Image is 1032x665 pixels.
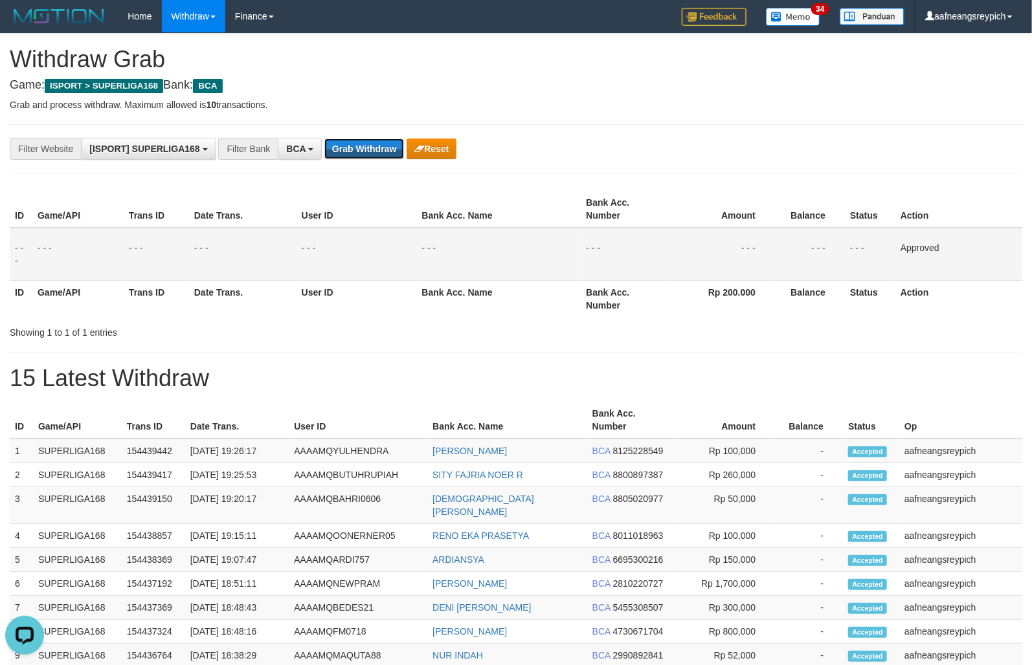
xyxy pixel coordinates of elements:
td: - [775,439,843,463]
th: User ID [297,280,417,317]
a: [DEMOGRAPHIC_DATA][PERSON_NAME] [432,494,534,517]
th: Date Trans. [185,402,289,439]
td: Rp 150,000 [673,548,776,572]
td: 6 [10,572,33,596]
td: AAAAMQBAHRI0606 [289,487,427,524]
a: ARDIANSYA [432,554,484,565]
th: Status [845,191,895,228]
th: Amount [669,191,775,228]
button: Grab Withdraw [324,138,404,159]
span: BCA [592,626,611,637]
span: BCA [592,554,611,565]
td: Rp 1,700,000 [673,572,776,596]
td: Rp 300,000 [673,596,776,620]
td: AAAAMQARDI757 [289,548,427,572]
td: 1 [10,439,33,463]
td: aafneangsreypich [899,596,1022,620]
td: SUPERLIGA168 [33,548,122,572]
th: Action [895,280,1022,317]
td: SUPERLIGA168 [33,463,122,487]
td: - - - [189,228,297,281]
td: - [775,572,843,596]
td: - - - [775,228,845,281]
td: AAAAMQYULHENDRA [289,439,427,463]
td: aafneangsreypich [899,487,1022,524]
th: Game/API [32,280,124,317]
a: [PERSON_NAME] [432,446,507,456]
th: Bank Acc. Name [417,280,581,317]
th: Trans ID [122,402,185,439]
td: Rp 260,000 [673,463,776,487]
th: Balance [775,402,843,439]
td: aafneangsreypich [899,620,1022,644]
span: Accepted [848,555,887,566]
td: - - - [845,228,895,281]
span: Accepted [848,651,887,662]
td: 2 [10,463,33,487]
td: - [775,548,843,572]
td: [DATE] 18:51:11 [185,572,289,596]
td: Rp 800,000 [673,620,776,644]
a: NUR INDAH [432,650,483,660]
td: Rp 100,000 [673,524,776,548]
td: SUPERLIGA168 [33,572,122,596]
td: 154437324 [122,620,185,644]
th: Balance [775,280,845,317]
td: 154438369 [122,548,185,572]
span: Accepted [848,470,887,481]
td: AAAAMQBEDES21 [289,596,427,620]
td: - - - [581,228,669,281]
img: MOTION_logo.png [10,6,108,26]
span: Copy 2990892841 to clipboard [613,650,664,660]
span: Copy 8800897387 to clipboard [613,470,664,480]
td: - [775,620,843,644]
a: [PERSON_NAME] [432,626,507,637]
td: [DATE] 19:07:47 [185,548,289,572]
th: User ID [297,191,417,228]
td: AAAAMQBUTUHRUPIAH [289,463,427,487]
td: - - - [32,228,124,281]
span: BCA [592,446,611,456]
th: Bank Acc. Name [427,402,587,439]
span: Copy 2810220727 to clipboard [613,578,664,589]
td: SUPERLIGA168 [33,620,122,644]
td: 154439442 [122,439,185,463]
span: Accepted [848,627,887,638]
th: Bank Acc. Number [581,280,669,317]
button: [ISPORT] SUPERLIGA168 [81,138,216,160]
th: Status [845,280,895,317]
img: panduan.png [840,8,904,25]
th: User ID [289,402,427,439]
th: Op [899,402,1022,439]
th: Trans ID [124,191,189,228]
div: Filter Bank [218,138,278,160]
th: Date Trans. [189,280,297,317]
td: AAAAMQOONERNER05 [289,524,427,548]
span: BCA [592,530,611,541]
th: Action [895,191,1022,228]
span: Accepted [848,494,887,505]
th: Game/API [32,191,124,228]
td: - - - [669,228,775,281]
th: Amount [673,402,776,439]
span: Copy 8011018963 to clipboard [613,530,664,541]
h4: Game: Bank: [10,79,1022,92]
td: 4 [10,524,33,548]
span: BCA [592,602,611,613]
span: Accepted [848,603,887,614]
td: SUPERLIGA168 [33,596,122,620]
td: SUPERLIGA168 [33,439,122,463]
th: ID [10,280,32,317]
span: [ISPORT] SUPERLIGA168 [89,144,199,154]
img: Button%20Memo.svg [766,8,820,26]
td: 154438857 [122,524,185,548]
button: Reset [407,138,456,159]
td: aafneangsreypich [899,439,1022,463]
span: BCA [286,144,306,154]
th: ID [10,191,32,228]
th: Bank Acc. Name [417,191,581,228]
div: Showing 1 to 1 of 1 entries [10,321,420,339]
th: Trans ID [124,280,189,317]
th: Game/API [33,402,122,439]
span: BCA [592,578,611,589]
